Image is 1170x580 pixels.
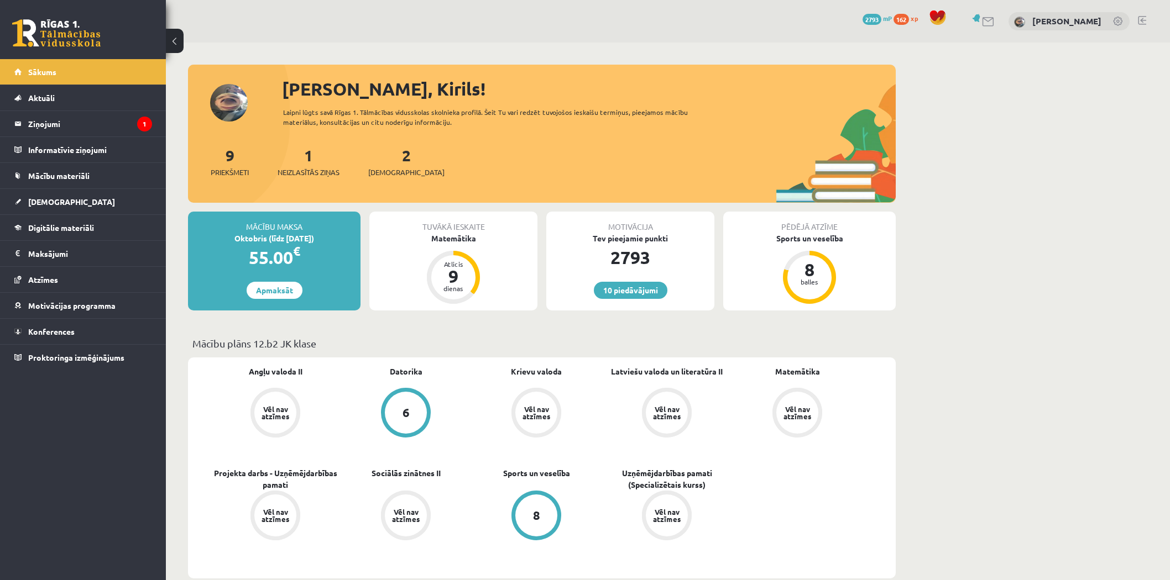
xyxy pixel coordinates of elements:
a: Datorika [390,366,422,377]
div: Atlicis [437,261,470,267]
a: Projekta darbs - Uzņēmējdarbības pamati [210,467,341,491]
span: xp [911,14,918,23]
span: Konferences [28,326,75,336]
div: Oktobris (līdz [DATE]) [188,233,361,244]
span: € [293,243,300,259]
a: Digitālie materiāli [14,215,152,240]
div: Laipni lūgts savā Rīgas 1. Tālmācības vidusskolas skolnieka profilā. Šeit Tu vari redzēt tuvojošo... [283,107,708,127]
span: 2793 [863,14,881,25]
p: Mācību plāns 12.b2 JK klase [192,336,891,351]
legend: Maksājumi [28,241,152,266]
a: Rīgas 1. Tālmācības vidusskola [12,19,101,47]
div: 8 [793,261,826,278]
a: Informatīvie ziņojumi [14,137,152,162]
a: Sports un veselība [503,467,570,479]
a: Sports un veselība 8 balles [723,233,896,305]
a: [PERSON_NAME] [1032,15,1101,27]
a: 2[DEMOGRAPHIC_DATA] [368,145,445,178]
span: Neizlasītās ziņas [278,167,339,178]
span: Atzīmes [28,275,58,284]
span: Motivācijas programma [28,300,116,310]
div: Vēl nav atzīmes [521,405,552,420]
span: [DEMOGRAPHIC_DATA] [368,167,445,178]
span: Digitālie materiāli [28,223,94,233]
a: Latviešu valoda un literatūra II [611,366,723,377]
a: 8 [471,491,602,542]
span: Mācību materiāli [28,171,90,181]
a: 2793 mP [863,14,892,23]
a: Sociālās zinātnes II [372,467,441,479]
div: 55.00 [188,244,361,271]
div: Sports un veselība [723,233,896,244]
a: Uzņēmējdarbības pamati (Specializētais kurss) [602,467,732,491]
div: Motivācija [546,212,714,233]
a: 162 xp [894,14,923,23]
span: 162 [894,14,909,25]
div: Vēl nav atzīmes [651,508,682,523]
div: Vēl nav atzīmes [651,405,682,420]
div: Vēl nav atzīmes [260,405,291,420]
a: Angļu valoda II [249,366,302,377]
a: Matemātika Atlicis 9 dienas [369,233,537,305]
a: Maksājumi [14,241,152,266]
a: Vēl nav atzīmes [732,388,863,440]
span: Proktoringa izmēģinājums [28,352,124,362]
span: Priekšmeti [211,167,249,178]
div: Tev pieejamie punkti [546,233,714,244]
div: dienas [437,285,470,292]
a: Vēl nav atzīmes [341,491,471,542]
div: Pēdējā atzīme [723,212,896,233]
a: 10 piedāvājumi [594,282,667,299]
a: Vēl nav atzīmes [210,388,341,440]
a: Krievu valoda [511,366,562,377]
span: [DEMOGRAPHIC_DATA] [28,197,115,207]
a: Konferences [14,319,152,344]
a: Ziņojumi1 [14,111,152,136]
a: 9Priekšmeti [211,145,249,178]
div: Vēl nav atzīmes [260,508,291,523]
div: 2793 [546,244,714,271]
div: Tuvākā ieskaite [369,212,537,233]
a: Sākums [14,59,152,85]
div: Vēl nav atzīmes [390,508,421,523]
div: Matemātika [369,233,537,244]
a: [DEMOGRAPHIC_DATA] [14,189,152,214]
div: balles [793,278,826,285]
img: Kirils Kovaļovs [1014,17,1025,28]
a: Vēl nav atzīmes [602,491,732,542]
span: Sākums [28,67,56,77]
a: Atzīmes [14,267,152,292]
a: Motivācijas programma [14,293,152,318]
div: [PERSON_NAME], Kirils! [282,76,896,102]
a: Matemātika [775,366,820,377]
div: Mācību maksa [188,212,361,233]
a: Mācību materiāli [14,163,152,188]
legend: Ziņojumi [28,111,152,136]
a: Apmaksāt [247,282,302,299]
span: Aktuāli [28,93,55,103]
a: 6 [341,388,471,440]
span: mP [883,14,892,23]
div: 8 [533,509,540,521]
i: 1 [137,117,152,131]
div: 9 [437,267,470,285]
a: Vēl nav atzīmes [210,491,341,542]
a: Aktuāli [14,85,152,110]
div: 6 [403,407,410,419]
div: Vēl nav atzīmes [782,405,813,420]
legend: Informatīvie ziņojumi [28,137,152,162]
a: Vēl nav atzīmes [602,388,732,440]
a: Proktoringa izmēģinājums [14,345,152,370]
a: 1Neizlasītās ziņas [278,145,339,178]
a: Vēl nav atzīmes [471,388,602,440]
